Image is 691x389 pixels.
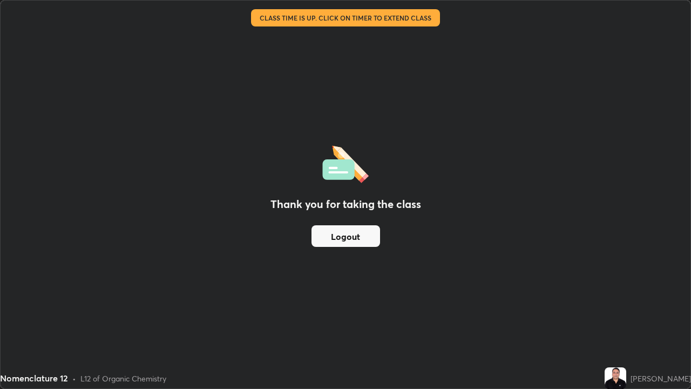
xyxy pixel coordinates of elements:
h2: Thank you for taking the class [270,196,421,212]
div: • [72,373,76,384]
button: Logout [311,225,380,247]
img: offlineFeedback.1438e8b3.svg [322,142,369,183]
div: [PERSON_NAME] [631,373,691,384]
div: L12 of Organic Chemistry [80,373,166,384]
img: 215bafacb3b8478da4d7c369939e23a8.jpg [605,367,626,389]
